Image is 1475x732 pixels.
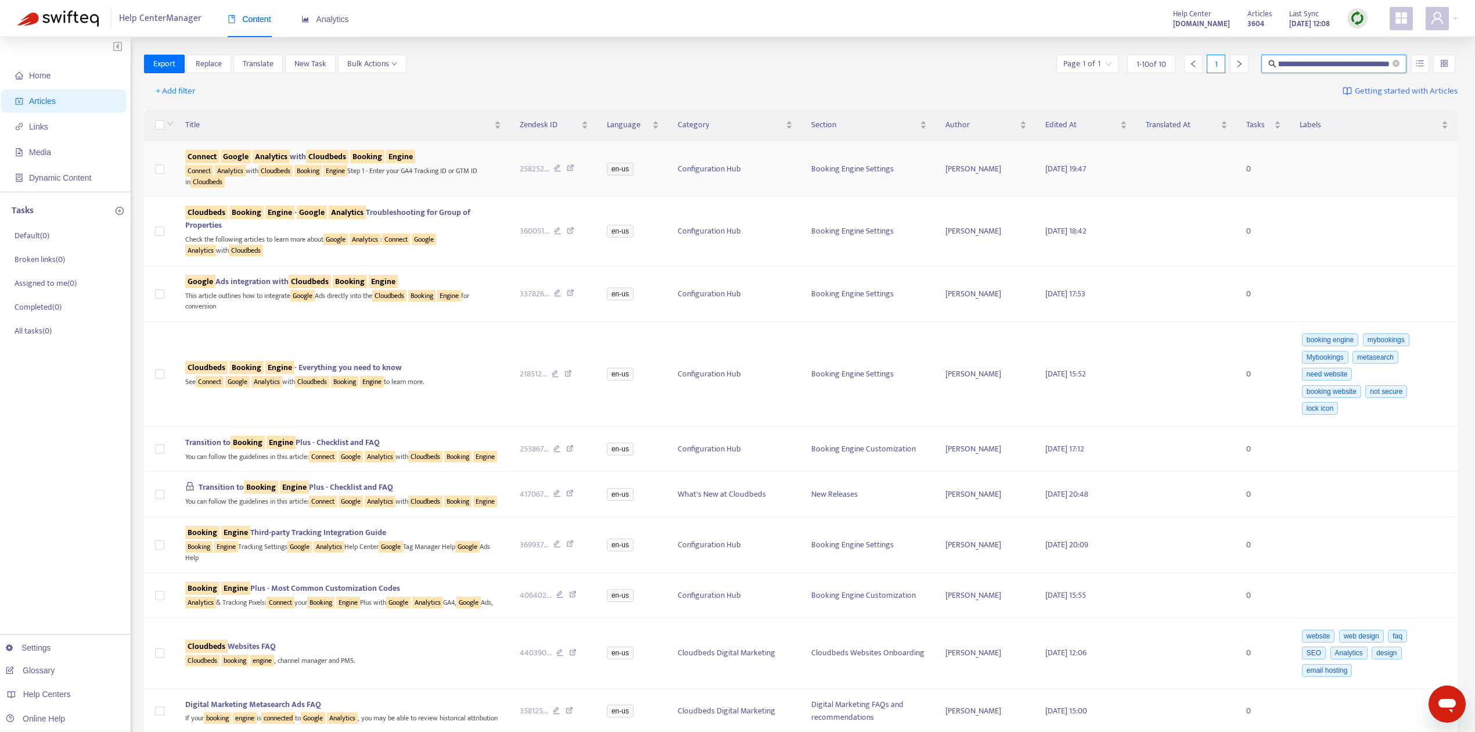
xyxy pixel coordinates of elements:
button: Bulk Actionsdown [338,55,406,73]
span: down [391,61,397,67]
sqkw: Cloudbeds [408,496,442,507]
span: lock icon [1302,402,1339,415]
span: Author [945,119,1018,131]
span: Translate [243,58,274,70]
span: en-us [607,488,634,501]
th: Language [598,109,668,141]
td: Configuration Hub [668,573,802,618]
span: Links [29,122,48,131]
span: Export [153,58,175,70]
span: [DATE] 20:48 [1045,487,1088,501]
span: appstore [1394,11,1408,25]
sqkw: Analytics [253,150,290,163]
td: Booking Engine Settings [802,141,936,197]
span: faq [1388,630,1407,643]
span: file-image [15,148,23,156]
sqkw: Connect [185,150,219,163]
td: Booking Engine Settings [802,322,936,427]
td: [PERSON_NAME] [936,517,1037,573]
span: New Task [294,58,326,70]
span: email hosting [1302,664,1352,677]
span: Transition to Plus - Checklist and FAQ [185,436,380,449]
td: 0 [1237,197,1290,265]
span: en-us [607,647,634,659]
div: with Step 1 - Enter your GA4 Tracking ID or GTM ID in [185,163,501,187]
span: area-chart [301,15,310,23]
sqkw: Engine [386,150,415,163]
p: All tasks ( 0 ) [15,325,52,337]
span: en-us [607,225,634,238]
span: 218512 ... [520,368,547,381]
span: 369937 ... [520,539,549,551]
button: Translate [233,55,283,73]
p: Default ( 0 ) [15,229,49,242]
span: Articles [29,96,56,106]
div: You can follow the guidelines in this article: with [185,449,501,462]
span: [DATE] 15:55 [1045,589,1086,602]
a: Online Help [6,714,65,723]
td: Configuration Hub [668,141,802,197]
sqkw: Analytics [365,496,395,507]
sqkw: Google [290,290,315,302]
span: lock [185,482,195,491]
sqkw: Engine [265,361,294,374]
sqkw: Booking [333,275,367,288]
span: web design [1339,630,1384,643]
span: Mybookings [1302,351,1348,364]
td: [PERSON_NAME] [936,618,1037,689]
sqkw: Engine [369,275,398,288]
sqkw: Google [323,234,348,245]
sqkw: booking [221,655,249,666]
sqkw: Cloudbeds [289,275,331,288]
span: booking website [1302,385,1361,398]
sqkw: Cloudbeds [185,640,228,653]
div: See with to learn more. [185,374,501,387]
span: [DATE] 15:00 [1045,704,1087,717]
sqkw: Booking [294,165,322,177]
span: en-us [607,705,634,717]
td: 0 [1237,472,1290,517]
td: [PERSON_NAME] [936,266,1037,322]
sqkw: Cloudbeds [185,206,228,219]
sqkw: Booking [229,361,264,374]
th: Tasks [1237,109,1290,141]
span: 337826 ... [520,288,549,300]
sqkw: Analytics [365,451,395,462]
span: container [15,174,23,182]
sqkw: Engine [267,436,296,449]
sqkw: Analytics [185,245,216,256]
strong: 3604 [1247,17,1264,30]
button: Export [144,55,185,73]
span: Language [607,119,650,131]
td: [PERSON_NAME] [936,573,1037,618]
td: 0 [1237,517,1290,573]
span: account-book [15,97,23,105]
td: Configuration Hub [668,322,802,427]
span: Bulk Actions [347,58,397,70]
sqkw: Analytics [329,206,366,219]
span: en-us [607,589,634,602]
th: Author [936,109,1037,141]
img: sync.dc5367851b00ba804db3.png [1350,11,1365,26]
sqkw: Analytics [314,541,344,552]
td: 0 [1237,618,1290,689]
span: [DATE] 18:42 [1045,224,1087,238]
span: Help Center [1173,8,1211,20]
sqkw: Google [386,597,411,608]
div: , channel manager and PMS. [185,653,501,666]
sqkw: Connect [309,496,337,507]
sqkw: Booking [331,376,358,387]
a: [DOMAIN_NAME] [1173,17,1230,30]
span: Edited At [1045,119,1118,131]
span: Section [811,119,917,131]
div: Check the following articles to learn more about : with [185,232,501,256]
span: en-us [607,368,634,381]
span: + Add filter [156,84,196,98]
td: 0 [1237,141,1290,197]
a: Glossary [6,666,55,675]
span: left [1189,60,1197,68]
span: en-us [607,539,634,551]
sqkw: Google [456,597,481,608]
sqkw: Engine [323,165,347,177]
